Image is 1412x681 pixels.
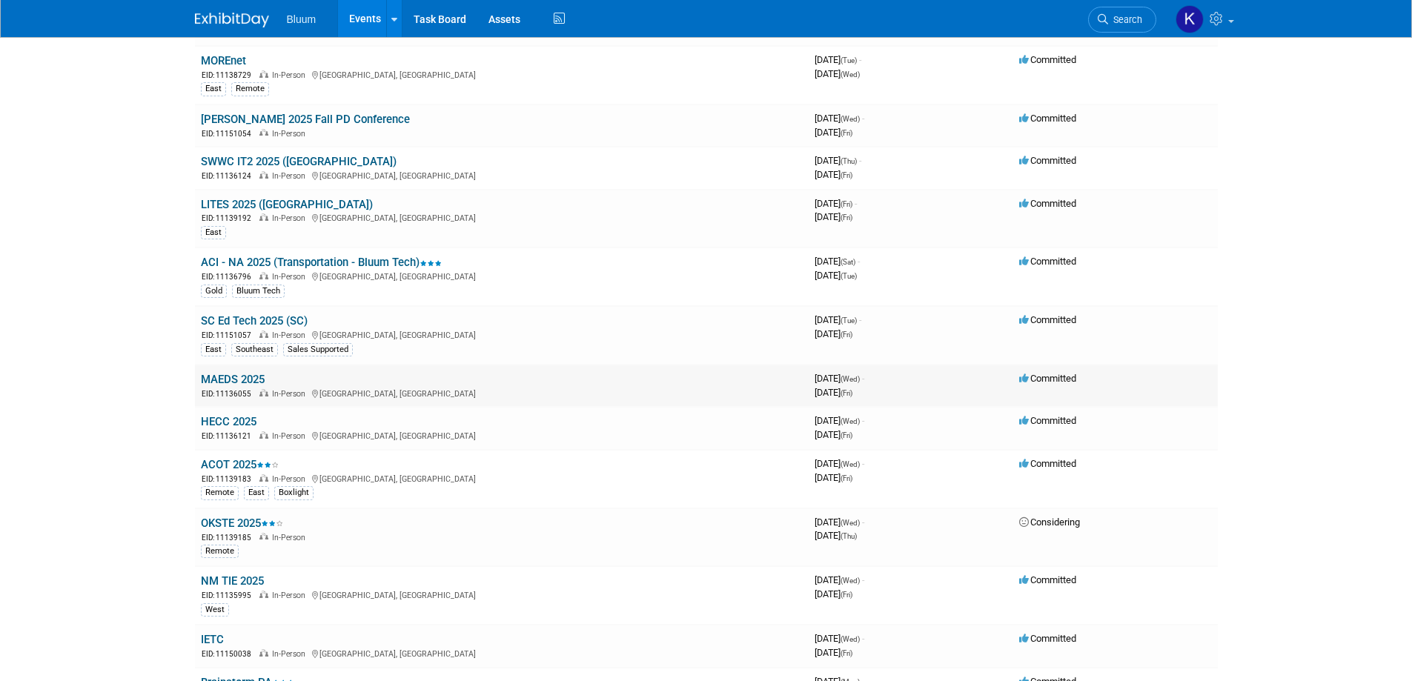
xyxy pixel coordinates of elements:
a: NM TIE 2025 [201,574,264,588]
span: [DATE] [815,387,852,398]
div: East [201,343,226,356]
span: In-Person [272,330,310,340]
img: In-Person Event [259,591,268,598]
a: SWWC IT2 2025 ([GEOGRAPHIC_DATA]) [201,155,397,168]
span: In-Person [272,272,310,282]
div: Bluum Tech [232,285,285,298]
div: [GEOGRAPHIC_DATA], [GEOGRAPHIC_DATA] [201,472,803,485]
span: [DATE] [815,458,864,469]
span: EID: 11151057 [202,331,257,339]
div: East [201,82,226,96]
span: In-Person [272,533,310,542]
span: - [862,633,864,644]
div: [GEOGRAPHIC_DATA], [GEOGRAPHIC_DATA] [201,68,803,81]
span: - [859,54,861,65]
div: [GEOGRAPHIC_DATA], [GEOGRAPHIC_DATA] [201,429,803,442]
span: (Fri) [841,171,852,179]
span: [DATE] [815,472,852,483]
span: - [859,314,861,325]
span: EID: 11139192 [202,214,257,222]
span: EID: 11139183 [202,475,257,483]
span: (Fri) [841,389,852,397]
span: [DATE] [815,574,864,585]
span: [DATE] [815,211,852,222]
a: [PERSON_NAME] 2025 Fall PD Conference [201,113,410,126]
span: In-Person [272,591,310,600]
span: [DATE] [815,588,852,599]
div: Gold [201,285,227,298]
span: [DATE] [815,415,864,426]
span: (Wed) [841,115,860,123]
div: East [201,226,226,239]
span: (Fri) [841,200,852,208]
span: [DATE] [815,113,864,124]
span: Committed [1019,198,1076,209]
span: (Sat) [841,258,855,266]
img: In-Person Event [259,330,268,338]
div: [GEOGRAPHIC_DATA], [GEOGRAPHIC_DATA] [201,328,803,341]
a: OKSTE 2025 [201,516,283,530]
span: - [862,516,864,528]
img: In-Person Event [259,431,268,439]
span: Search [1108,14,1142,25]
div: Remote [201,545,239,558]
span: - [859,155,861,166]
span: In-Person [272,70,310,80]
div: Southeast [231,343,278,356]
span: EID: 11135995 [202,591,257,599]
div: [GEOGRAPHIC_DATA], [GEOGRAPHIC_DATA] [201,169,803,182]
span: (Wed) [841,375,860,383]
span: EID: 11151054 [202,130,257,138]
span: - [855,198,857,209]
span: [DATE] [815,429,852,440]
div: [GEOGRAPHIC_DATA], [GEOGRAPHIC_DATA] [201,588,803,601]
span: Committed [1019,54,1076,65]
span: Committed [1019,458,1076,469]
a: MAEDS 2025 [201,373,265,386]
span: [DATE] [815,647,852,658]
img: In-Person Event [259,649,268,657]
span: [DATE] [815,169,852,180]
span: [DATE] [815,516,864,528]
span: (Fri) [841,474,852,482]
span: (Fri) [841,431,852,439]
img: In-Person Event [259,272,268,279]
span: In-Person [272,431,310,441]
div: [GEOGRAPHIC_DATA], [GEOGRAPHIC_DATA] [201,270,803,282]
img: In-Person Event [259,171,268,179]
div: East [244,486,269,499]
img: In-Person Event [259,70,268,78]
span: (Thu) [841,532,857,540]
span: Committed [1019,373,1076,384]
span: [DATE] [815,68,860,79]
span: (Fri) [841,129,852,137]
span: In-Person [272,389,310,399]
span: In-Person [272,213,310,223]
a: SC Ed Tech 2025 (SC) [201,314,308,328]
span: [DATE] [815,127,852,138]
span: EID: 11136121 [202,432,257,440]
span: (Tue) [841,316,857,325]
div: Remote [231,82,269,96]
img: ExhibitDay [195,13,269,27]
span: Considering [1019,516,1080,528]
span: EID: 11150038 [202,650,257,658]
span: Committed [1019,113,1076,124]
span: (Wed) [841,519,860,527]
span: [DATE] [815,314,861,325]
a: HECC 2025 [201,415,256,428]
img: In-Person Event [259,474,268,482]
span: (Fri) [841,213,852,222]
div: [GEOGRAPHIC_DATA], [GEOGRAPHIC_DATA] [201,387,803,399]
div: Boxlight [274,486,314,499]
a: ACOT 2025 [201,458,279,471]
span: (Wed) [841,70,860,79]
span: (Wed) [841,635,860,643]
span: (Wed) [841,417,860,425]
div: Remote [201,486,239,499]
div: West [201,603,229,617]
span: (Fri) [841,330,852,339]
a: LITES 2025 ([GEOGRAPHIC_DATA]) [201,198,373,211]
span: Committed [1019,633,1076,644]
span: [DATE] [815,155,861,166]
